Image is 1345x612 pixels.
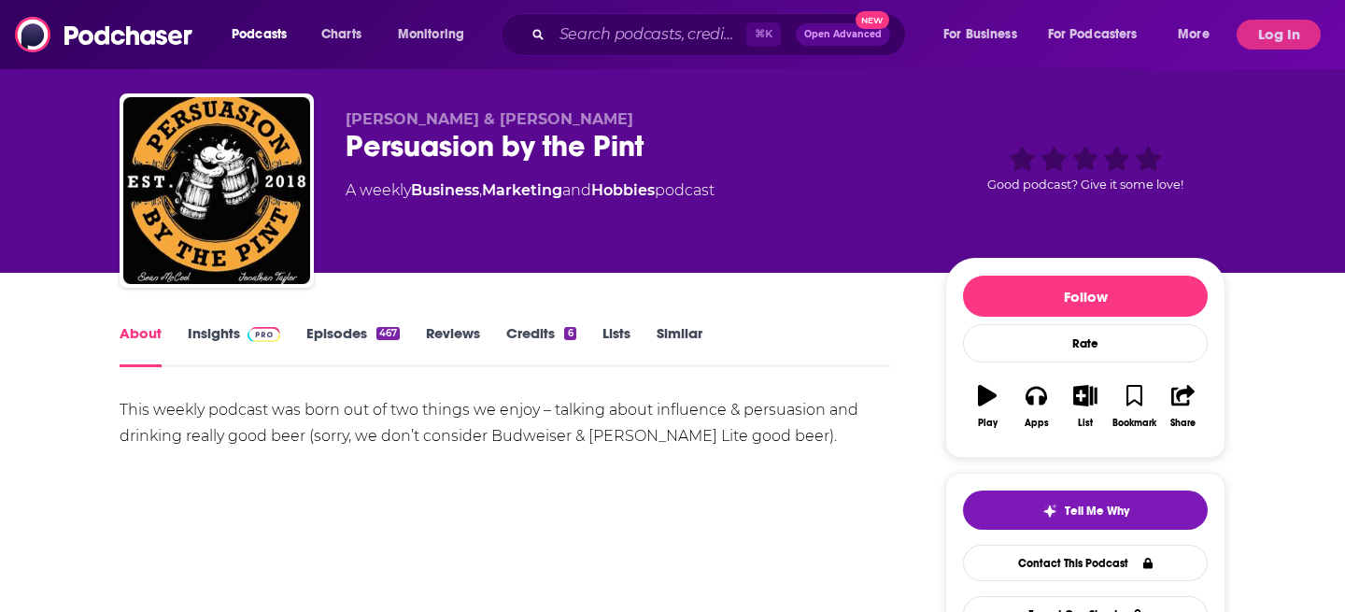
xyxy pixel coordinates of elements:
[987,178,1183,192] span: Good podcast? Give it some love!
[346,110,633,128] span: [PERSON_NAME] & [PERSON_NAME]
[518,13,924,56] div: Search podcasts, credits, & more...
[1036,20,1165,50] button: open menu
[123,97,310,284] img: Persuasion by the Pint
[657,324,702,367] a: Similar
[232,21,287,48] span: Podcasts
[746,22,781,47] span: ⌘ K
[804,30,882,39] span: Open Advanced
[1110,373,1158,440] button: Bookmark
[398,21,464,48] span: Monitoring
[1165,20,1233,50] button: open menu
[562,181,591,199] span: and
[552,20,746,50] input: Search podcasts, credits, & more...
[479,181,482,199] span: ,
[945,110,1225,226] div: Good podcast? Give it some love!
[1159,373,1208,440] button: Share
[1178,21,1210,48] span: More
[411,181,479,199] a: Business
[120,324,162,367] a: About
[248,327,280,342] img: Podchaser Pro
[376,327,400,340] div: 467
[506,324,575,367] a: Credits6
[346,179,715,202] div: A weekly podcast
[963,373,1012,440] button: Play
[426,324,480,367] a: Reviews
[1061,373,1110,440] button: List
[188,324,280,367] a: InsightsPodchaser Pro
[796,23,890,46] button: Open AdvancedNew
[1048,21,1138,48] span: For Podcasters
[963,491,1208,530] button: tell me why sparkleTell Me Why
[482,181,562,199] a: Marketing
[1078,418,1093,429] div: List
[602,324,630,367] a: Lists
[943,21,1017,48] span: For Business
[1042,504,1057,519] img: tell me why sparkle
[963,276,1208,317] button: Follow
[1237,20,1321,50] button: Log In
[1065,504,1129,519] span: Tell Me Why
[856,11,889,29] span: New
[1012,373,1060,440] button: Apps
[15,17,194,52] img: Podchaser - Follow, Share and Rate Podcasts
[306,324,400,367] a: Episodes467
[930,20,1041,50] button: open menu
[978,418,998,429] div: Play
[309,20,373,50] a: Charts
[120,397,890,449] div: This weekly podcast was born out of two things we enjoy – talking about influence & persuasion an...
[321,21,361,48] span: Charts
[591,181,655,199] a: Hobbies
[963,545,1208,581] a: Contact This Podcast
[1112,418,1156,429] div: Bookmark
[385,20,488,50] button: open menu
[219,20,311,50] button: open menu
[1170,418,1196,429] div: Share
[1025,418,1049,429] div: Apps
[963,324,1208,363] div: Rate
[564,327,575,340] div: 6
